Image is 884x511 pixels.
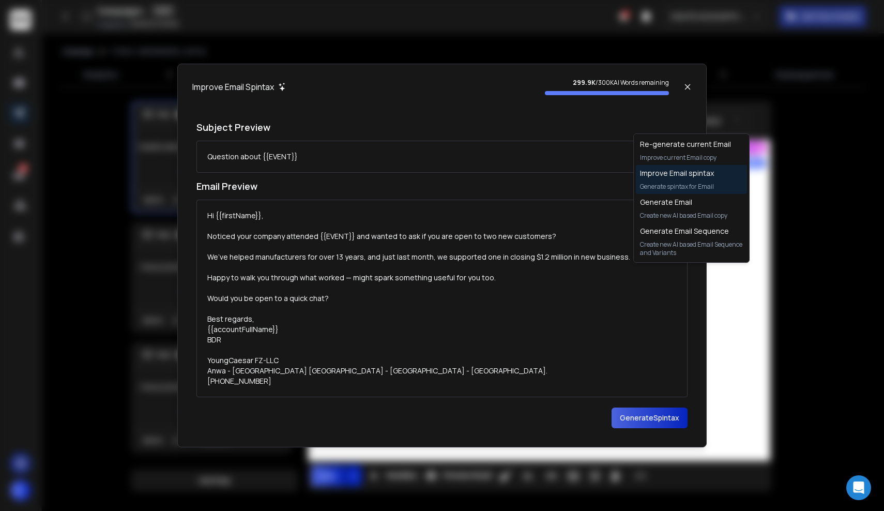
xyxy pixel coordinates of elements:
[640,139,731,149] h1: Re-generate current Email
[846,475,871,500] div: Open Intercom Messenger
[207,314,630,324] div: Best regards,
[196,120,688,134] h1: Subject Preview
[640,197,727,207] h1: Generate Email
[640,241,743,257] p: Create new AI based Email Sequence and Variants
[207,376,630,386] div: [PHONE_NUMBER]
[640,212,727,220] p: Create new AI based Email copy
[640,183,714,191] p: Generate spintax for Email
[545,79,669,87] p: / 300K AI Words remaining
[207,293,630,304] div: Would you be open to a quick chat?
[207,152,298,162] div: Question about {{EVENT}}
[192,81,274,93] h1: Improve Email Spintax
[612,408,688,428] button: GenerateSpintax
[573,78,596,87] strong: 299.9K
[640,226,743,236] h1: Generate Email Sequence
[207,231,630,242] div: Noticed your company attended {{EVENT}} and wanted to ask if you are open to two new customers?
[207,355,630,366] div: YoungCaesar FZ-LLC
[207,273,630,283] div: Happy to walk you through what worked — might spark something useful for you too.
[207,335,630,345] div: BDR
[207,252,630,262] div: We’ve helped manufacturers for over 13 years, and just last month, we supported one in closing $1...
[207,324,630,335] div: {{accountFullName}}
[640,154,731,162] p: Improve current Email copy
[207,211,630,221] div: Hi {{firstName}},
[196,179,688,193] h1: Email Preview
[640,168,714,178] h1: Improve Email spintax
[207,366,630,376] div: Anwa - [GEOGRAPHIC_DATA] [GEOGRAPHIC_DATA] - [GEOGRAPHIC_DATA] - [GEOGRAPHIC_DATA].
